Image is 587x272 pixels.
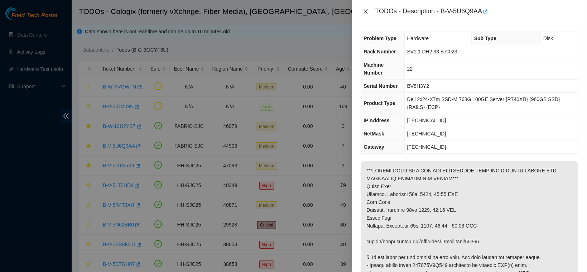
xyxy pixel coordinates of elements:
[407,144,446,150] span: [TECHNICAL_ID]
[543,35,553,41] span: Disk
[364,35,396,41] span: Problem Type
[363,9,369,14] span: close
[364,62,384,76] span: Machine Number
[364,131,384,137] span: NetMask
[361,8,371,15] button: Close
[364,49,396,54] span: Rack Number
[407,35,429,41] span: Hardware
[375,6,578,17] div: TODOs - Description - B-V-5U6Q9AA
[407,49,457,54] span: SV1.1.DH2.33.B.C023
[364,83,398,89] span: Serial Number
[364,100,395,106] span: Product Type
[474,35,496,41] span: Sub Type
[407,83,429,89] span: BV8H3Y2
[407,96,560,110] span: Dell 2x24-X7m SSD-M 768G 100GE Server {R740XD} {960GB SSD} {RAILS} {ECP}
[364,144,384,150] span: Gateway
[364,118,389,123] span: IP Address
[407,131,446,137] span: [TECHNICAL_ID]
[407,66,413,72] span: 22
[407,118,446,123] span: [TECHNICAL_ID]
